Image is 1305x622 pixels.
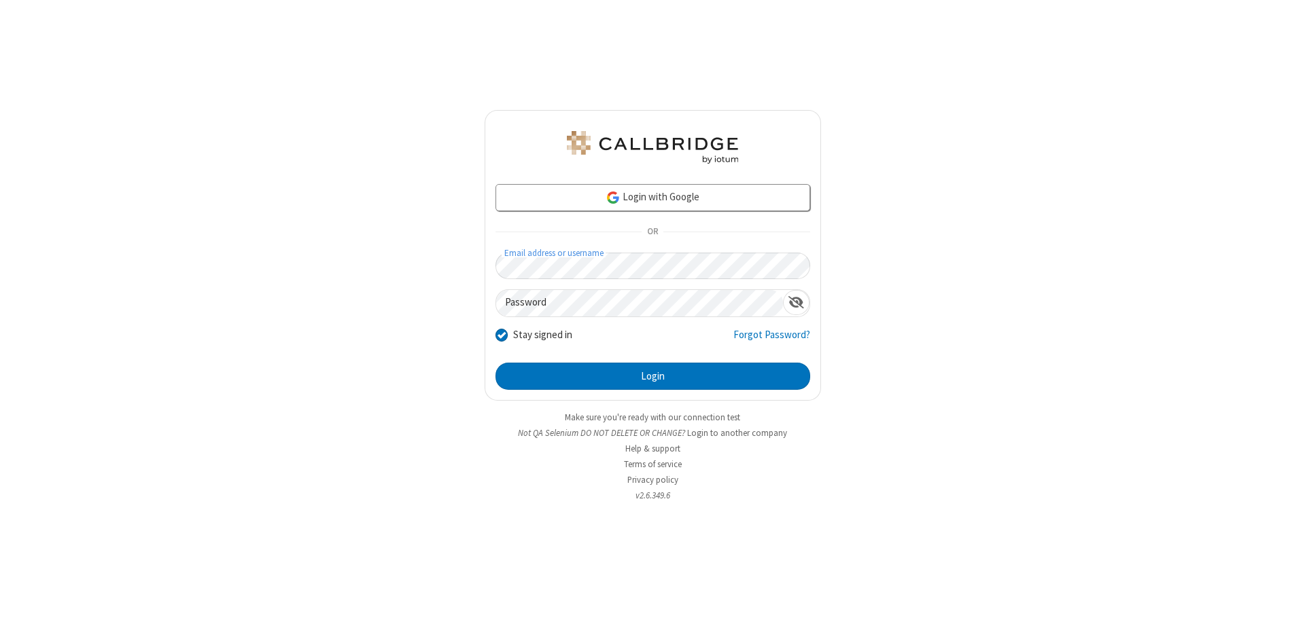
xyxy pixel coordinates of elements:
label: Stay signed in [513,327,572,343]
a: Make sure you're ready with our connection test [565,411,740,423]
a: Forgot Password? [733,327,810,353]
li: v2.6.349.6 [485,489,821,502]
div: Show password [783,290,810,315]
button: Login to another company [687,426,787,439]
span: OR [642,223,663,242]
button: Login [495,363,810,390]
input: Email address or username [495,253,810,279]
a: Help & support [625,443,680,454]
a: Terms of service [624,458,682,470]
a: Login with Google [495,184,810,211]
img: QA Selenium DO NOT DELETE OR CHANGE [564,131,741,164]
li: Not QA Selenium DO NOT DELETE OR CHANGE? [485,426,821,439]
input: Password [496,290,783,316]
img: google-icon.png [606,190,621,205]
a: Privacy policy [627,474,678,486]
